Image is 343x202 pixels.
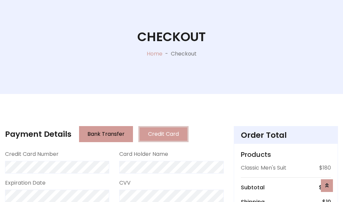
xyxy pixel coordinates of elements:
[171,50,197,58] p: Checkout
[79,126,133,142] button: Bank Transfer
[119,179,131,187] label: CVV
[5,179,46,187] label: Expiration Date
[5,129,71,139] h4: Payment Details
[319,184,331,191] h6: $
[319,164,331,172] p: $180
[137,29,206,44] h1: Checkout
[241,150,331,159] h5: Products
[241,130,331,140] h4: Order Total
[147,50,162,58] a: Home
[162,50,171,58] p: -
[241,164,286,172] p: Classic Men's Suit
[138,126,189,142] button: Credit Card
[119,150,168,158] label: Card Holder Name
[5,150,59,158] label: Credit Card Number
[241,184,265,191] h6: Subtotal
